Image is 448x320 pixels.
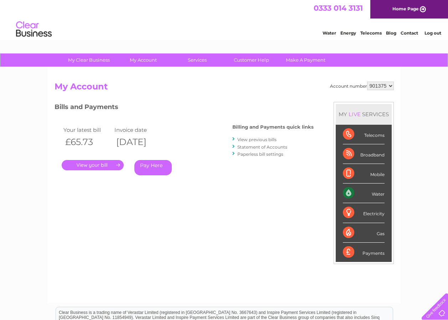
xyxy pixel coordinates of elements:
a: Pay Here [134,160,172,175]
a: My Account [114,53,172,67]
h2: My Account [55,82,394,95]
th: [DATE] [113,135,164,149]
div: Clear Business is a trading name of Verastar Limited (registered in [GEOGRAPHIC_DATA] No. 3667643... [56,4,393,35]
div: MY SERVICES [336,104,392,124]
a: Services [168,53,227,67]
td: Invoice date [113,125,164,135]
a: Blog [386,30,396,36]
a: Contact [401,30,418,36]
a: Telecoms [360,30,382,36]
div: Gas [343,223,385,243]
a: . [62,160,124,170]
a: Water [323,30,336,36]
td: Your latest bill [62,125,113,135]
a: Log out [424,30,441,36]
a: View previous bills [237,137,277,142]
th: £65.73 [62,135,113,149]
a: Customer Help [222,53,281,67]
div: LIVE [347,111,362,118]
div: Payments [343,243,385,262]
img: logo.png [16,19,52,40]
a: Make A Payment [276,53,335,67]
a: Statement of Accounts [237,144,287,150]
div: Account number [330,82,394,90]
div: Telecoms [343,125,385,144]
div: Broadband [343,144,385,164]
a: 0333 014 3131 [314,4,363,12]
a: Paperless bill settings [237,151,283,157]
div: Mobile [343,164,385,184]
h4: Billing and Payments quick links [232,124,314,130]
div: Electricity [343,203,385,223]
div: Water [343,184,385,203]
a: My Clear Business [60,53,118,67]
h3: Bills and Payments [55,102,314,114]
a: Energy [340,30,356,36]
